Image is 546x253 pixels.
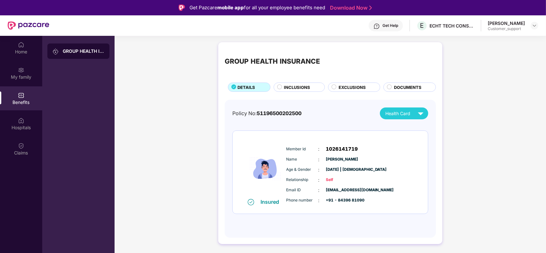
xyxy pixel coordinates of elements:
[18,67,24,73] img: svg+xml;base64,PHN2ZyB3aWR0aD0iMjAiIGhlaWdodD0iMjAiIHZpZXdCb3g9IjAgMCAyMCAyMCIgZmlsbD0ibm9uZSIgeG...
[232,109,301,117] div: Policy No:
[382,23,398,28] div: Get Help
[286,187,318,193] span: Email ID
[385,110,410,117] span: Health Card
[248,199,254,205] img: svg+xml;base64,PHN2ZyB4bWxucz0iaHR0cDovL3d3dy53My5vcmcvMjAwMC9zdmciIHdpZHRoPSIxNiIgaGVpZ2h0PSIxNi...
[261,199,283,205] div: Insured
[18,42,24,48] img: svg+xml;base64,PHN2ZyBpZD0iSG9tZSIgeG1sbnM9Imh0dHA6Ly93d3cudzMub3JnLzIwMDAvc3ZnIiB3aWR0aD0iMjAiIG...
[257,110,301,116] span: 51196500202500
[318,146,319,153] span: :
[286,197,318,203] span: Phone number
[369,4,372,11] img: Stroke
[18,92,24,99] img: svg+xml;base64,PHN2ZyBpZD0iQmVuZWZpdHMiIHhtbG5zPSJodHRwOi8vd3d3LnczLm9yZy8yMDAwL3N2ZyIgd2lkdGg9Ij...
[286,167,318,173] span: Age & Gender
[326,145,358,153] span: 1026141719
[63,48,104,54] div: GROUP HEALTH INSURANCE
[52,48,59,55] img: svg+xml;base64,PHN2ZyB3aWR0aD0iMjAiIGhlaWdodD0iMjAiIHZpZXdCb3g9IjAgMCAyMCAyMCIgZmlsbD0ibm9uZSIgeG...
[18,117,24,124] img: svg+xml;base64,PHN2ZyBpZD0iSG9zcGl0YWxzIiB4bWxucz0iaHR0cDovL3d3dy53My5vcmcvMjAwMC9zdmciIHdpZHRoPS...
[488,20,525,26] div: [PERSON_NAME]
[237,84,255,91] span: DETAILS
[339,84,366,91] span: EXCLUSIONS
[326,177,358,183] span: Self
[326,187,358,193] span: [EMAIL_ADDRESS][DOMAIN_NAME]
[318,197,319,204] span: :
[373,23,380,29] img: svg+xml;base64,PHN2ZyBpZD0iSGVscC0zMngzMiIgeG1sbnM9Imh0dHA6Ly93d3cudzMub3JnLzIwMDAvc3ZnIiB3aWR0aD...
[318,177,319,184] span: :
[217,4,244,11] strong: mobile app
[189,4,325,12] div: Get Pazcare for all your employee benefits need
[8,21,49,30] img: New Pazcare Logo
[326,167,358,173] span: [DATE] | [DEMOGRAPHIC_DATA]
[415,108,426,119] img: svg+xml;base64,PHN2ZyB4bWxucz0iaHR0cDovL3d3dy53My5vcmcvMjAwMC9zdmciIHZpZXdCb3g9IjAgMCAyNCAyNCIgd2...
[330,4,370,11] a: Download Now
[430,23,474,29] div: ECHT TECH CONSULTANCY SERVICES PRIVATE LIMITED
[284,84,310,91] span: INCLUSIONS
[326,156,358,162] span: [PERSON_NAME]
[318,166,319,173] span: :
[380,107,428,119] button: Health Card
[286,177,318,183] span: Relationship
[318,187,319,194] span: :
[318,156,319,163] span: :
[488,26,525,31] div: Customer_support
[179,4,185,11] img: Logo
[394,84,422,91] span: DOCUMENTS
[246,139,285,198] img: icon
[326,197,358,203] span: +91 - 84396 81090
[286,146,318,152] span: Member Id
[225,56,320,67] div: GROUP HEALTH INSURANCE
[420,22,424,29] span: E
[532,23,537,28] img: svg+xml;base64,PHN2ZyBpZD0iRHJvcGRvd24tMzJ4MzIiIHhtbG5zPSJodHRwOi8vd3d3LnczLm9yZy8yMDAwL3N2ZyIgd2...
[18,143,24,149] img: svg+xml;base64,PHN2ZyBpZD0iQ2xhaW0iIHhtbG5zPSJodHRwOi8vd3d3LnczLm9yZy8yMDAwL3N2ZyIgd2lkdGg9IjIwIi...
[286,156,318,162] span: Name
